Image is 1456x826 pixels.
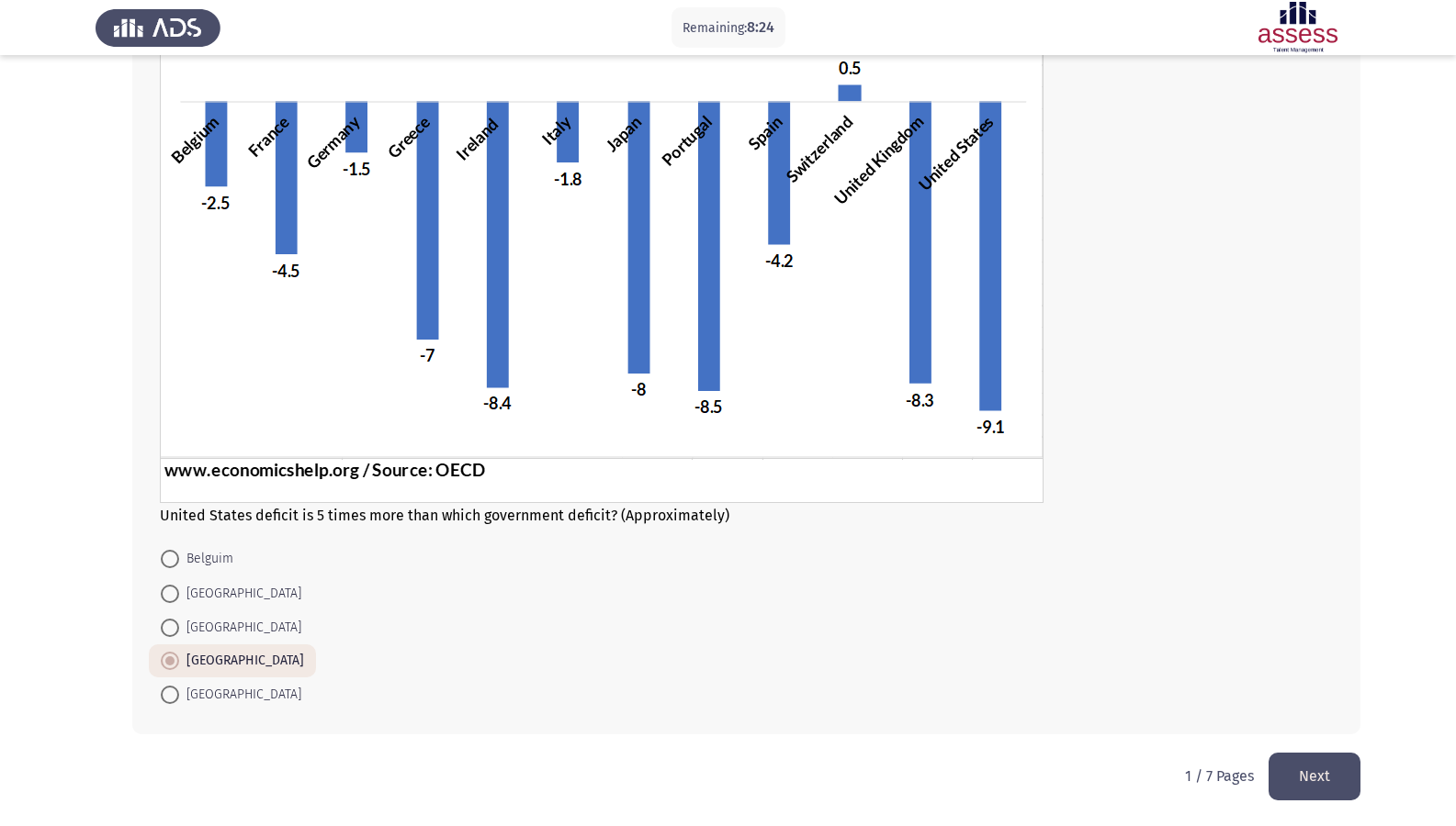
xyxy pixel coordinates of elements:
p: Remaining: [683,17,774,39]
button: load next page [1269,753,1360,799]
span: 8:24 [747,18,774,36]
img: Assessment logo of Assessment En (Focus & 16PD) [1236,2,1360,53]
span: [GEOGRAPHIC_DATA] [179,583,301,605]
span: [GEOGRAPHIC_DATA] [179,650,304,672]
p: 1 / 7 Pages [1185,767,1254,785]
img: Assess Talent Management logo [96,2,220,53]
span: [GEOGRAPHIC_DATA] [179,684,301,706]
span: [GEOGRAPHIC_DATA] [179,617,301,639]
span: Belguim [179,548,233,570]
